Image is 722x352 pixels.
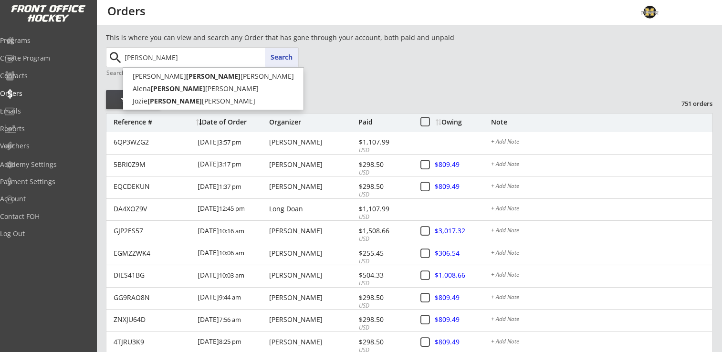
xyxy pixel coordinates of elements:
[491,139,712,146] div: + Add Note
[219,138,241,146] font: 3:57 pm
[269,228,356,234] div: [PERSON_NAME]
[106,70,134,76] div: Search by
[269,119,356,125] div: Organizer
[198,243,267,265] div: [DATE]
[198,176,267,198] div: [DATE]
[265,48,298,67] button: Search
[491,161,712,169] div: + Add Note
[359,183,410,190] div: $298.50
[123,70,303,83] p: [PERSON_NAME] [PERSON_NAME]
[219,271,244,280] font: 10:03 am
[219,293,241,301] font: 9:44 am
[359,272,410,279] div: $504.33
[219,204,245,213] font: 12:45 pm
[106,95,160,105] div: Filter
[196,119,267,125] div: Date of Order
[491,316,712,324] div: + Add Note
[269,339,356,345] div: [PERSON_NAME]
[114,228,192,234] div: GJP2ES57
[114,316,192,323] div: ZNXJU64D
[219,227,244,235] font: 10:16 am
[358,119,410,125] div: Paid
[114,272,192,279] div: DIES41BG
[435,339,490,345] div: $809.49
[491,294,712,302] div: + Add Note
[359,316,410,323] div: $298.50
[198,288,267,309] div: [DATE]
[435,294,490,301] div: $809.49
[219,182,241,191] font: 1:37 pm
[435,272,490,279] div: $1,008.66
[359,228,410,234] div: $1,508.66
[359,294,410,301] div: $298.50
[269,294,356,301] div: [PERSON_NAME]
[359,161,410,168] div: $298.50
[114,250,192,257] div: EGMZZWK4
[359,280,410,288] div: USD
[114,206,192,212] div: DA4XOZ9V
[198,132,267,154] div: [DATE]
[151,84,205,93] strong: [PERSON_NAME]
[198,199,267,220] div: [DATE]
[114,119,191,125] div: Reference #
[491,228,712,235] div: + Add Note
[114,294,192,301] div: GG9RAO8N
[435,161,490,168] div: $809.49
[359,324,410,332] div: USD
[198,310,267,331] div: [DATE]
[435,183,490,190] div: $809.49
[491,183,712,191] div: + Add Note
[269,139,356,145] div: [PERSON_NAME]
[123,95,303,107] p: Jozie [PERSON_NAME]
[359,235,410,243] div: USD
[359,250,410,257] div: $255.45
[219,337,241,346] font: 8:25 pm
[198,155,267,176] div: [DATE]
[436,119,491,125] div: Owing
[147,96,202,105] strong: [PERSON_NAME]
[123,48,298,67] input: Start typing name...
[491,206,712,213] div: + Add Note
[107,50,123,65] button: search
[491,272,712,280] div: + Add Note
[359,213,410,221] div: USD
[198,221,267,242] div: [DATE]
[359,258,410,266] div: USD
[269,161,356,168] div: [PERSON_NAME]
[435,250,490,257] div: $306.54
[269,316,356,323] div: [PERSON_NAME]
[219,315,241,324] font: 7:56 am
[491,250,712,258] div: + Add Note
[491,339,712,346] div: + Add Note
[359,146,410,155] div: USD
[114,339,192,345] div: 4TJRU3K9
[269,183,356,190] div: [PERSON_NAME]
[359,206,410,212] div: $1,107.99
[269,250,356,257] div: [PERSON_NAME]
[186,72,241,81] strong: [PERSON_NAME]
[435,228,490,234] div: $3,017.32
[114,183,192,190] div: EQCDEKUN
[269,206,356,212] div: Long Doan
[219,248,244,257] font: 10:06 am
[198,265,267,287] div: [DATE]
[359,302,410,310] div: USD
[269,272,356,279] div: [PERSON_NAME]
[359,339,410,345] div: $298.50
[359,139,410,145] div: $1,107.99
[106,33,509,42] div: This is where you can view and search any Order that has gone through your account, both paid and...
[219,160,241,168] font: 3:17 pm
[123,83,303,95] p: Alena [PERSON_NAME]
[435,316,490,323] div: $809.49
[114,161,192,168] div: 5BRI0Z9M
[663,99,712,108] div: 751 orders
[359,169,410,177] div: USD
[114,139,192,145] div: 6QP3WZG2
[359,191,410,199] div: USD
[491,119,712,125] div: Note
